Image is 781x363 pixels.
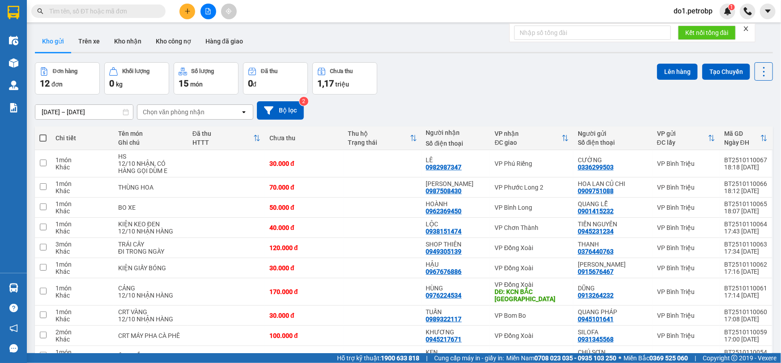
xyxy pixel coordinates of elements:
[623,353,688,363] span: Miền Bắc
[744,7,752,15] img: phone-icon
[269,332,339,339] div: 100.000 đ
[657,352,715,359] div: VP Bình Triệu
[657,332,715,339] div: VP Bình Triệu
[53,68,77,74] div: Đơn hàng
[149,30,198,52] button: Kho công nợ
[495,332,569,339] div: VP Đồng Xoài
[261,68,277,74] div: Đã thu
[495,160,569,167] div: VP Phú Riềng
[534,354,616,362] strong: 0708 023 035 - 0935 103 250
[192,68,214,74] div: Số lượng
[578,207,614,215] div: 0901415232
[55,292,109,299] div: Khác
[426,292,462,299] div: 0976224534
[495,281,569,288] div: VP Đồng Xoài
[426,200,486,207] div: HOÀNH
[724,207,768,215] div: 18:07 [DATE]
[657,130,708,137] div: VP gửi
[724,7,732,15] img: icon-new-feature
[118,139,184,146] div: Ghi chú
[578,241,648,248] div: THANH
[724,328,768,336] div: BT2510110059
[330,68,353,74] div: Chưa thu
[104,62,169,95] button: Khối lượng0kg
[578,228,614,235] div: 0945231234
[657,288,715,295] div: VP Bình Triệu
[426,187,462,194] div: 0987508430
[724,187,768,194] div: 18:12 [DATE]
[495,244,569,251] div: VP Đồng Xoài
[118,285,184,292] div: CẢNG
[426,228,462,235] div: 0938151474
[578,130,648,137] div: Người gửi
[55,315,109,323] div: Khác
[724,200,768,207] div: BT2510110065
[9,58,18,68] img: warehouse-icon
[9,103,18,112] img: solution-icon
[9,81,18,90] img: warehouse-icon
[426,241,486,248] div: SHOP THIÊN
[724,228,768,235] div: 17:43 [DATE]
[269,288,339,295] div: 170.000 đ
[299,97,308,106] sup: 2
[55,180,109,187] div: 1 món
[657,204,715,211] div: VP Bình Triệu
[649,354,688,362] strong: 0369 525 060
[35,105,133,119] input: Select a date range.
[55,261,109,268] div: 1 món
[685,28,729,38] span: Kết nối tổng đài
[657,64,698,80] button: Lên hàng
[578,328,648,336] div: SILOFA
[657,184,715,191] div: VP Bình Triệu
[118,248,184,255] div: ĐI TRONG NGÀY
[495,312,569,319] div: VP Bom Bo
[118,130,184,137] div: Tên món
[657,224,715,231] div: VP Bình Triệu
[269,352,339,359] div: 50.000 đ
[657,312,715,319] div: VP Bình Triệu
[118,332,184,339] div: CRT MÁY PHA CÀ PHÊ
[657,264,715,272] div: VP Bình Triệu
[179,78,188,89] span: 15
[9,283,18,293] img: warehouse-icon
[35,30,71,52] button: Kho gửi
[724,241,768,248] div: BT2510110063
[490,126,573,150] th: Toggle SortBy
[434,353,504,363] span: Cung cấp máy in - giấy in:
[720,126,772,150] th: Toggle SortBy
[426,220,486,228] div: LỘC
[205,8,211,14] span: file-add
[426,308,486,315] div: TUẤN
[348,139,410,146] div: Trạng thái
[619,356,621,360] span: ⚪️
[343,126,422,150] th: Toggle SortBy
[653,126,720,150] th: Toggle SortBy
[724,315,768,323] div: 17:08 [DATE]
[179,4,195,19] button: plus
[578,164,614,171] div: 0336299503
[578,292,614,299] div: 0913264232
[724,248,768,255] div: 17:34 [DATE]
[724,308,768,315] div: BT2510110060
[578,268,614,275] div: 0915676467
[107,30,149,52] button: Kho nhận
[426,328,486,336] div: KHƯƠNG
[495,264,569,272] div: VP Đồng Xoài
[192,139,253,146] div: HTTT
[724,285,768,292] div: BT2510110061
[240,108,248,116] svg: open
[269,224,339,231] div: 40.000 đ
[55,285,109,292] div: 1 món
[678,26,736,40] button: Kết nối tổng đài
[578,156,648,164] div: CƯỜNG
[495,184,569,191] div: VP Phước Long 2
[55,336,109,343] div: Khác
[578,200,648,207] div: QUANG LỄ
[243,62,308,95] button: Đã thu0đ
[55,248,109,255] div: Khác
[724,164,768,171] div: 18:18 [DATE]
[55,349,109,356] div: 1 món
[426,268,462,275] div: 0967676886
[695,353,696,363] span: |
[116,81,123,88] span: kg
